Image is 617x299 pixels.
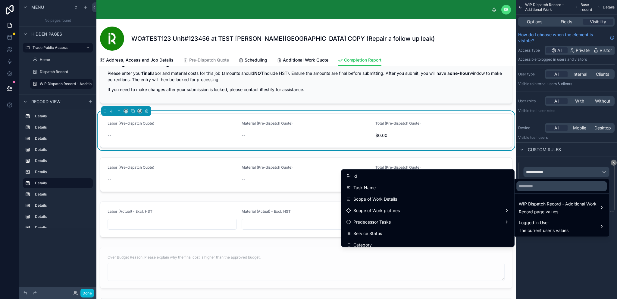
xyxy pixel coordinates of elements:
a: Scheduling [239,55,267,67]
span: Pre-Dispatch Quote [189,57,229,63]
span: WIP Dispatch Record - Additional Work [519,200,597,208]
span: Labor (Pre-dispatch Quote) [108,121,154,126]
a: Pre-Dispatch Quote [183,55,229,67]
span: SB [504,7,509,12]
a: Address, Access and Job Details [100,55,174,67]
span: Record page values [519,209,597,215]
span: Logged in User [519,219,568,226]
span: Additional Work Quote [283,57,328,63]
span: Address, Access and Job Details [106,57,174,63]
span: Scheduling [245,57,267,63]
span: Completion Report [344,57,381,63]
span: Predecessor Tasks [353,218,391,226]
a: Additional Work Quote [277,55,328,67]
span: -- [108,132,111,138]
span: $0.00 [375,132,505,138]
span: -- [242,132,245,138]
div: scrollable content [106,8,492,11]
span: Scope of Work Details [353,196,397,203]
a: Completion Report [338,55,381,66]
span: Total (Pre-dispatch Quote) [375,121,421,126]
h1: WO#TEST123 Unit#123456 at TEST [PERSON_NAME][GEOGRAPHIC_DATA] COPY (Repair a follow up leak) [131,34,435,43]
span: id [353,173,357,180]
span: Category [353,241,372,249]
span: Scope of Work pictures [353,207,400,214]
span: The current user's values [519,227,568,234]
span: Task Name [353,184,376,191]
span: Service Status [353,230,382,237]
span: Material (Pre-dispatch Quote) [242,121,293,126]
